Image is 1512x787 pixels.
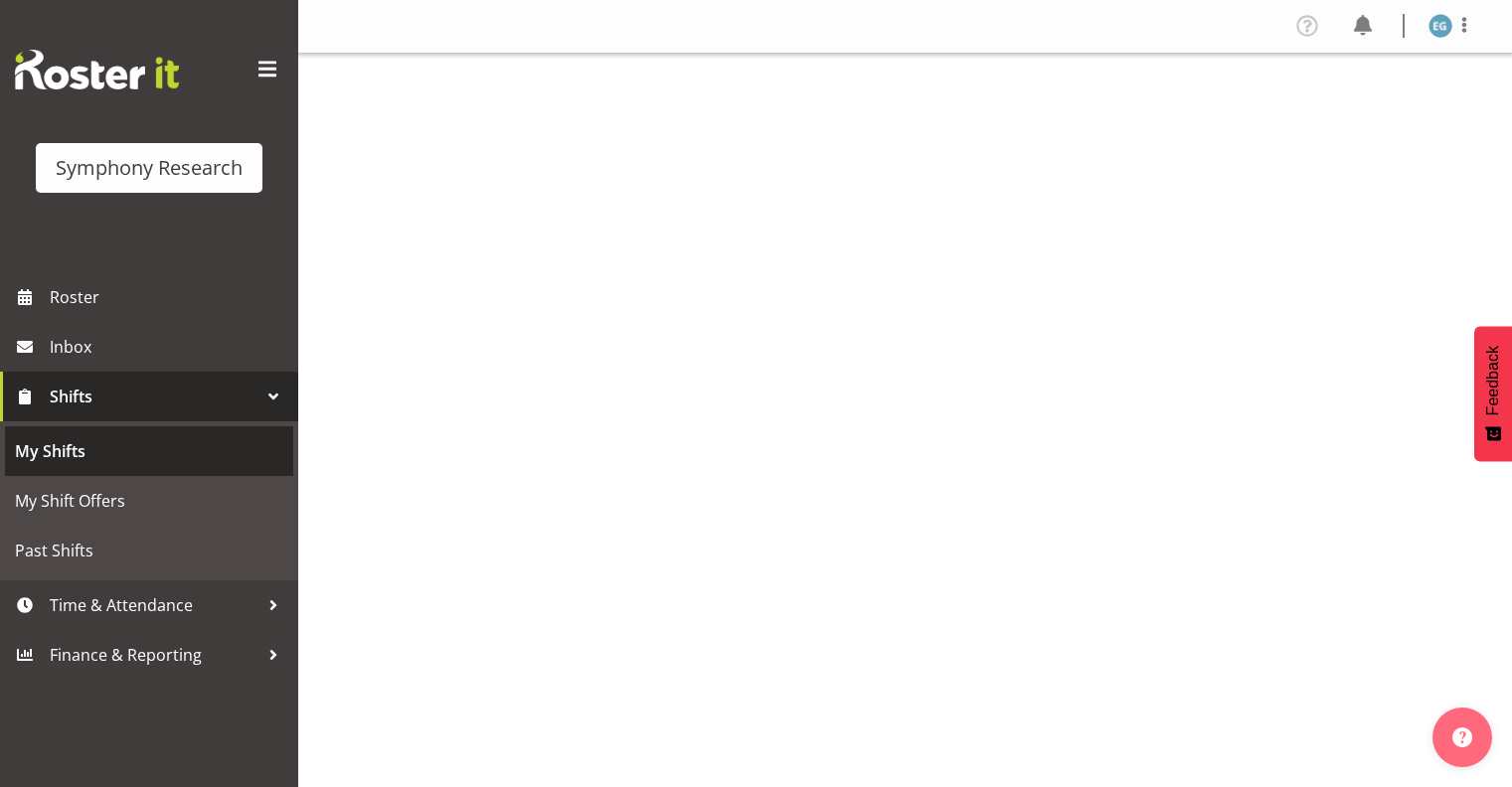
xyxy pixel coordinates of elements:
span: Roster [50,282,288,312]
span: My Shifts [15,436,283,466]
span: My Shift Offers [15,486,283,516]
span: Time & Attendance [50,590,258,620]
a: My Shifts [5,426,293,476]
a: My Shift Offers [5,476,293,526]
img: help-xxl-2.png [1452,727,1472,747]
div: Symphony Research [56,153,243,183]
span: Past Shifts [15,536,283,565]
span: Shifts [50,382,258,411]
img: Rosterit website logo [15,50,179,89]
img: evelyn-gray1866.jpg [1428,14,1452,38]
span: Finance & Reporting [50,640,258,670]
a: Past Shifts [5,526,293,575]
button: Feedback - Show survey [1474,326,1512,461]
span: Feedback [1484,346,1502,415]
span: Inbox [50,332,288,362]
